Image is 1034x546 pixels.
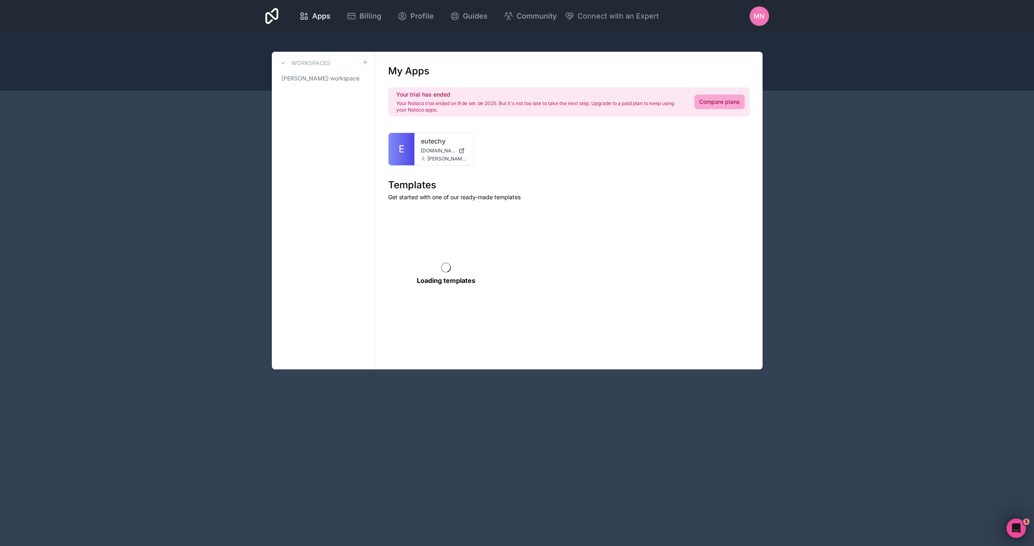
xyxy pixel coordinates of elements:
a: Workspaces [278,58,330,68]
h2: Your trial has ended [396,91,685,99]
iframe: Intercom live chat [1007,519,1026,538]
span: Connect with an Expert [578,11,659,22]
p: Your Noloco trial ended on 9 de set. de 2025. But it's not too late to take the next step. Upgrad... [396,100,685,113]
a: E [389,133,414,165]
span: [PERSON_NAME][EMAIL_ADDRESS][DOMAIN_NAME] [427,156,467,162]
span: Profile [410,11,434,22]
p: Loading templates [417,276,475,285]
a: [PERSON_NAME]-workspace [278,71,368,86]
button: Connect with an Expert [565,11,659,22]
a: Community [497,7,563,25]
h3: Workspaces [291,59,330,67]
span: MN [754,11,765,21]
a: Guides [443,7,494,25]
p: Get started with one of our ready-made templates [388,193,750,201]
a: Profile [391,7,440,25]
a: eutechy [421,136,467,146]
a: Apps [293,7,337,25]
h1: Templates [388,179,750,192]
span: 1 [1023,519,1030,525]
span: Apps [312,11,330,22]
a: Billing [340,7,388,25]
span: Community [517,11,557,22]
span: Guides [463,11,488,22]
span: Billing [359,11,381,22]
span: [PERSON_NAME]-workspace [282,74,359,82]
a: Compare plans [694,95,745,109]
a: [DOMAIN_NAME] [421,148,467,154]
span: [DOMAIN_NAME] [421,148,456,154]
span: E [399,143,404,156]
h1: My Apps [388,65,429,78]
